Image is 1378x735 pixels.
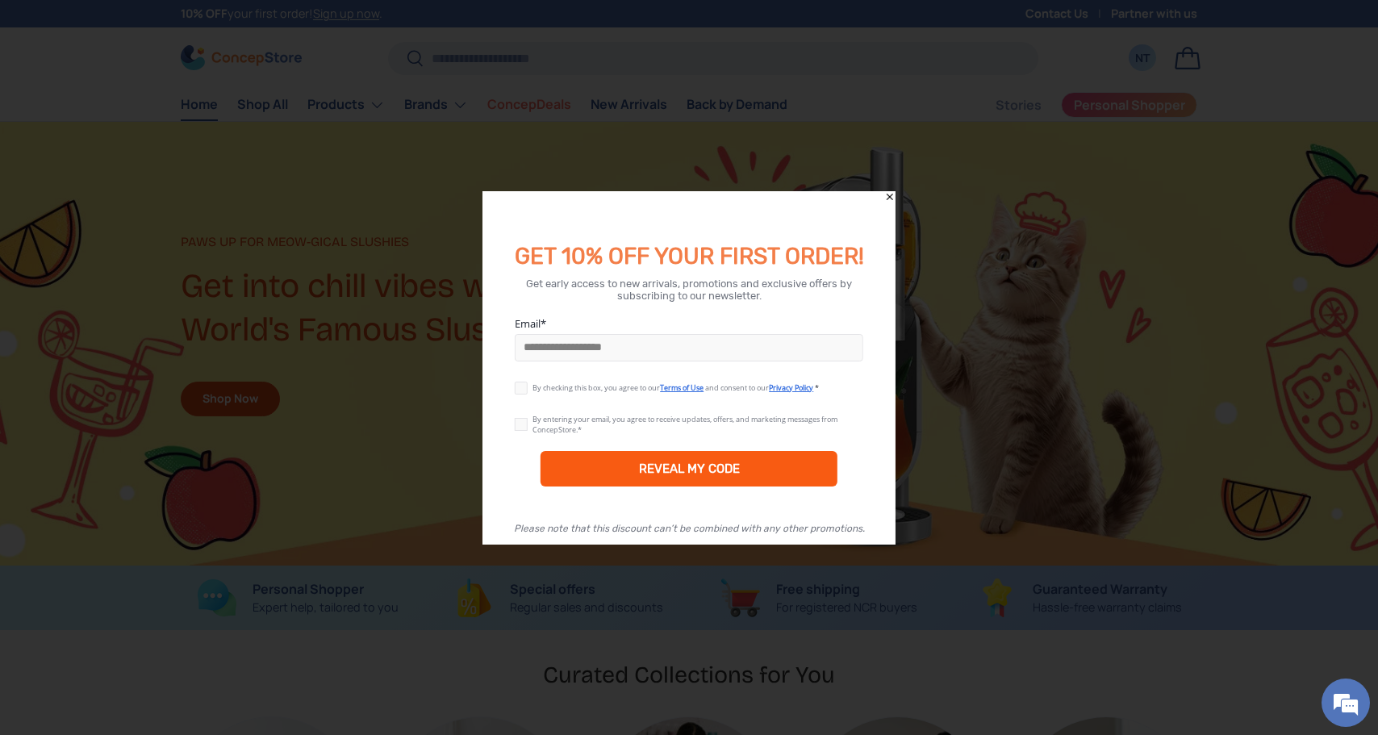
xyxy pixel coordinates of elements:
[532,414,837,435] div: By entering your email, you agree to receive updates, offers, and marketing messages from ConcepS...
[94,203,223,366] span: We're online!
[265,8,303,47] div: Minimize live chat window
[705,382,769,393] span: and consent to our
[541,451,837,487] div: REVEAL MY CODE
[639,461,740,476] div: REVEAL MY CODE
[769,382,813,393] a: Privacy Policy
[515,243,864,269] span: GET 10% OFF YOUR FIRST ORDER!
[884,191,896,203] div: Close
[502,278,876,302] div: Get early access to new arrivals, promotions and exclusive offers by subscribing to our newsletter.
[84,90,271,111] div: Chat with us now
[8,441,307,497] textarea: Type your message and hit 'Enter'
[515,316,863,331] label: Email
[532,382,660,393] span: By checking this box, you agree to our
[514,523,865,534] div: Please note that this discount can’t be combined with any other promotions.
[660,382,704,393] a: Terms of Use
